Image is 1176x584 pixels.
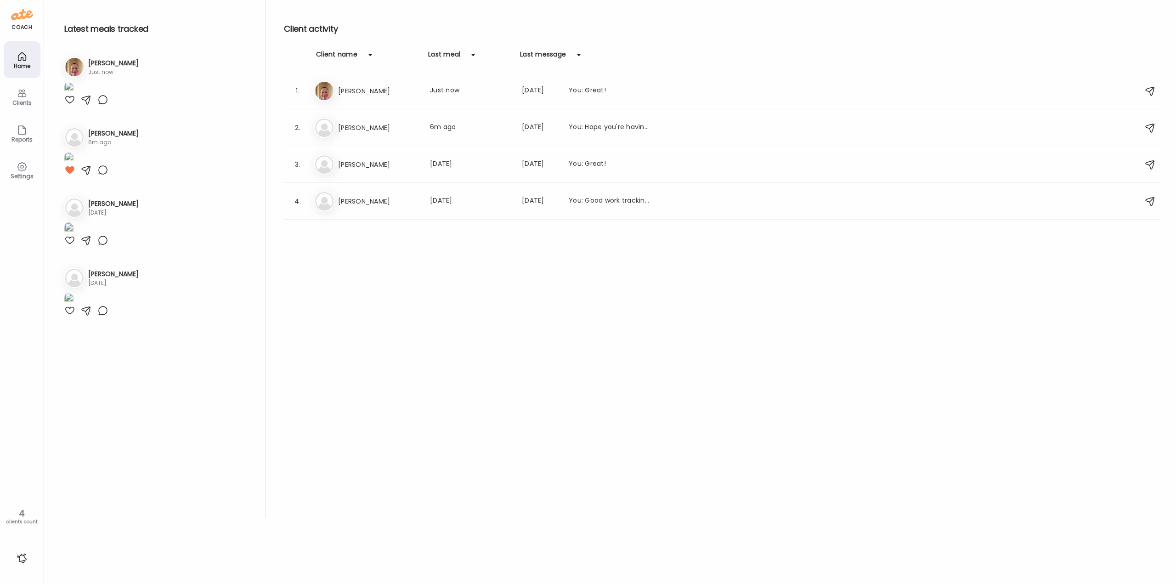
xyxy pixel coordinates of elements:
div: Just now [88,68,139,76]
img: bg-avatar-default.svg [65,198,84,217]
h2: Client activity [284,22,1161,36]
img: avatars%2FPltaLHtbMRdY6hvW1cLZ4xjFVjV2 [315,82,334,100]
div: 1. [292,85,303,96]
img: ate [11,7,33,22]
div: You: Hope you're having a good week, [PERSON_NAME]! Keep me updated on how you're sleep routine i... [569,122,650,133]
div: 6m ago [430,122,511,133]
div: 2. [292,122,303,133]
div: 3. [292,159,303,170]
h3: [PERSON_NAME] [338,196,419,207]
div: [DATE] [522,196,558,207]
div: You: Great! [569,159,650,170]
img: avatars%2FPltaLHtbMRdY6hvW1cLZ4xjFVjV2 [65,58,84,76]
div: You: Great! [569,85,650,96]
div: [DATE] [88,279,139,287]
div: [DATE] [522,85,558,96]
div: Reports [6,136,39,142]
h2: Latest meals tracked [64,22,250,36]
h3: [PERSON_NAME] [88,58,139,68]
div: 4 [3,508,40,519]
div: [DATE] [430,196,511,207]
div: Last meal [428,50,460,64]
img: bg-avatar-default.svg [65,269,84,287]
img: bg-avatar-default.svg [315,192,334,210]
div: coach [11,23,32,31]
div: You: Good work tracking your weight, [PERSON_NAME]! See how it goes connecting your sleep data al... [569,196,650,207]
h3: [PERSON_NAME] [338,122,419,133]
div: Last message [520,50,566,64]
div: Clients [6,100,39,106]
img: bg-avatar-default.svg [315,119,334,137]
h3: [PERSON_NAME] [88,199,139,209]
div: 6m ago [88,138,139,147]
div: Client name [316,50,357,64]
div: 4. [292,196,303,207]
img: images%2Fxwqr9VqbgPh8Zr803ZyoomJaGWJ2%2FLZQHZ637FcLCp5YBdGsA%2F9tePo4SJlRS200OKIFWh_1080 [64,222,73,235]
h3: [PERSON_NAME] [338,85,419,96]
img: images%2FflEIjWeSb8ZGtLJO4JPNydGjhoE2%2FIw73FBGoQTAwkG6U2TGS%2FJQD4d8oIPoLa3tmXXIZp_1080 [64,152,73,164]
img: bg-avatar-default.svg [65,128,84,147]
h3: [PERSON_NAME] [88,129,139,138]
img: bg-avatar-default.svg [315,155,334,174]
div: [DATE] [522,122,558,133]
div: Just now [430,85,511,96]
div: Settings [6,173,39,179]
h3: [PERSON_NAME] [338,159,419,170]
div: Home [6,63,39,69]
div: [DATE] [88,209,139,217]
img: images%2FwhZvoUYUhPXR7I3WqNLuoUKhDjI3%2F1Kblzlik3r1jW9oNnSGy%2FGeV1xBasukTN5zzg9gza_1080 [64,293,73,305]
h3: [PERSON_NAME] [88,269,139,279]
div: clients count [3,519,40,525]
div: [DATE] [522,159,558,170]
img: images%2FPltaLHtbMRdY6hvW1cLZ4xjFVjV2%2FVA0gpAgtLttpIY24xk9q%2Foo33izWyoEEHmGqqxwfV_1080 [64,82,73,94]
div: [DATE] [430,159,511,170]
